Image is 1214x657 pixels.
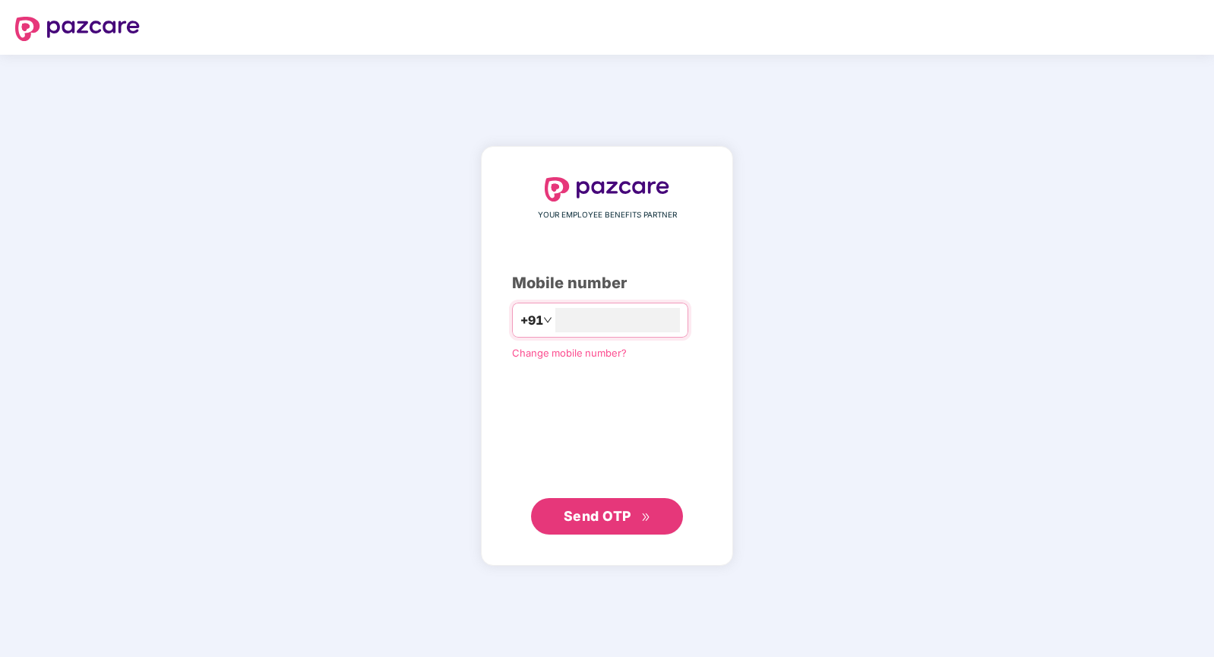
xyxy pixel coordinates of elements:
[545,177,669,202] img: logo
[543,316,552,325] span: down
[538,209,677,221] span: YOUR EMPLOYEE BENEFITS PARTNER
[512,347,627,359] a: Change mobile number?
[564,508,631,524] span: Send OTP
[641,513,651,522] span: double-right
[512,271,702,295] div: Mobile number
[531,498,683,535] button: Send OTPdouble-right
[15,17,140,41] img: logo
[520,311,543,330] span: +91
